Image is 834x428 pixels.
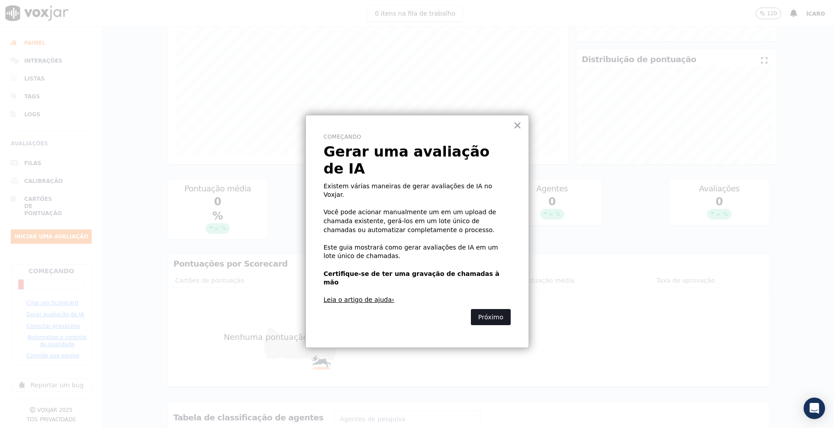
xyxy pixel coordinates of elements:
button: Próximo [471,309,510,325]
a: Leia o artigo de ajuda› [324,296,394,303]
strong: Certifique-se de ter uma gravação de chamadas à mão [324,270,502,286]
p: Gerar uma avaliação de IA [324,143,511,178]
p: Começando [324,133,511,141]
button: Fechar [513,118,522,132]
p: Este guia mostrará como gerar avaliações de IA em um lote único de chamadas. [324,243,511,261]
div: Abra o Intercom Messenger [804,398,825,419]
p: Existem várias maneiras de gerar avaliações de IA no Voxjar. [324,182,511,199]
p: Você pode acionar manualmente um em um upload de chamada existente, gerá-los em um lote único de ... [324,208,511,234]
